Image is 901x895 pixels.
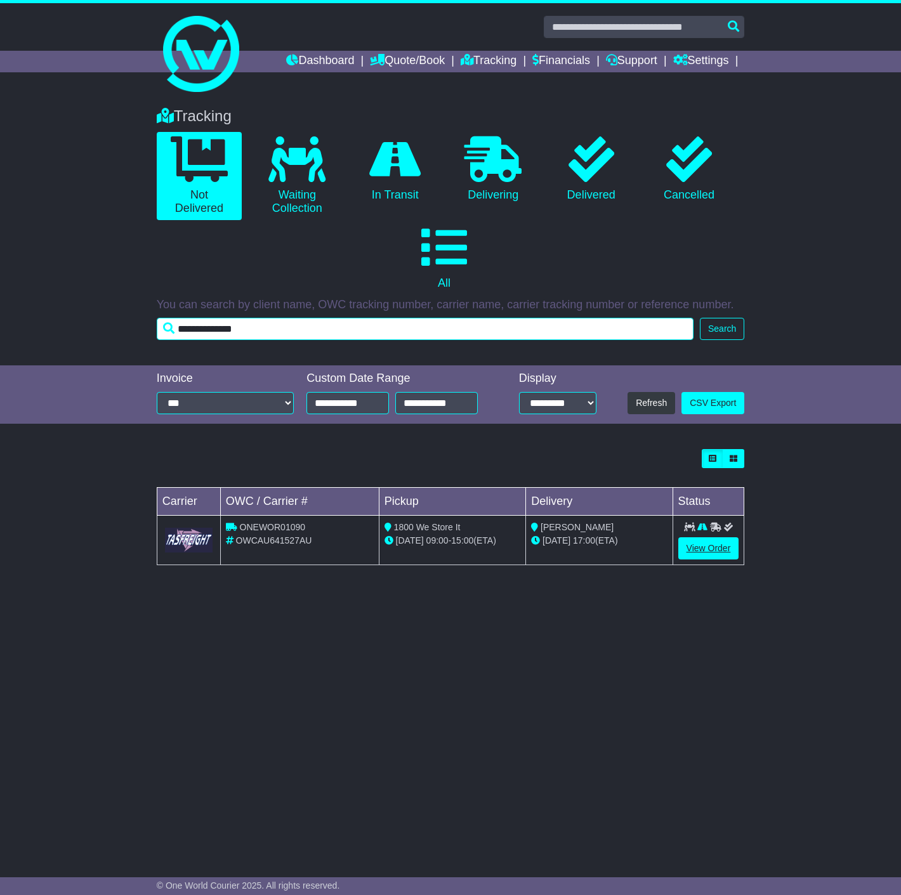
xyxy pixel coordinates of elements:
div: - (ETA) [385,534,520,547]
div: (ETA) [531,534,667,547]
button: Search [700,318,744,340]
span: 17:00 [573,535,595,545]
span: © One World Courier 2025. All rights reserved. [157,880,340,891]
td: Pickup [379,487,525,515]
span: [DATE] [396,535,424,545]
td: Status [673,487,744,515]
td: OWC / Carrier # [220,487,379,515]
img: GetCarrierServiceLogo [165,528,213,552]
a: In Transit [353,132,438,207]
a: Settings [673,51,729,72]
span: ONEWOR01090 [240,522,305,532]
a: View Order [678,537,739,559]
span: 15:00 [451,535,473,545]
td: Delivery [526,487,673,515]
a: Quote/Book [370,51,445,72]
td: Carrier [157,487,220,515]
a: Not Delivered [157,132,242,220]
a: Dashboard [286,51,354,72]
div: Display [519,372,597,386]
a: Waiting Collection [254,132,339,220]
a: All [157,220,732,295]
span: [DATE] [543,535,570,545]
a: Financials [532,51,590,72]
div: Custom Date Range [306,372,494,386]
span: 09:00 [426,535,449,545]
a: Delivering [451,132,536,207]
div: Invoice [157,372,294,386]
a: Cancelled [647,132,732,207]
p: You can search by client name, OWC tracking number, carrier name, carrier tracking number or refe... [157,298,745,312]
span: [PERSON_NAME] [541,522,614,532]
button: Refresh [628,392,675,414]
span: OWCAU641527AU [236,535,312,545]
div: Tracking [150,107,751,126]
span: 1800 We Store It [394,522,461,532]
a: Support [606,51,657,72]
a: Tracking [461,51,516,72]
a: Delivered [548,132,633,207]
a: CSV Export [681,392,744,414]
